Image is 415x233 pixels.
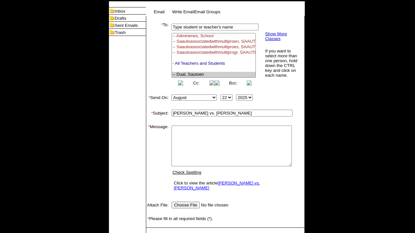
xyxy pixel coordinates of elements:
[109,22,115,28] img: folder_icon.gif
[209,80,215,85] img: button_right.png
[115,9,125,14] a: Inbox
[174,181,260,190] a: [PERSON_NAME] vs. [PERSON_NAME]
[109,15,115,21] img: folder_icon.gif
[115,23,138,28] a: Sent Emails
[172,179,291,192] td: Click to view the article
[172,170,201,175] a: Check Spelling
[146,216,304,221] td: Please fill in all required fields (*).
[172,50,255,55] option: -- Saautoassociatedwithmultiprogr, SAAUTOASSOCIATEDWITHMULTIPROGRAMCLA
[154,9,164,14] a: Email
[247,80,252,85] img: button_right.png
[146,118,153,124] img: spacer.gif
[229,81,238,85] a: Bcc:
[265,48,299,78] td: If you want to select more than one person, hold down the CTRL key and click on each name.
[146,124,169,194] td: Message:
[215,80,220,85] img: button_left.png
[172,72,255,77] option: -- Dual, Sautoen
[146,221,153,227] img: spacer.gif
[146,87,153,93] img: spacer.gif
[109,7,115,14] img: folder_icon.gif
[193,81,199,85] a: Cc:
[146,228,151,233] img: spacer.gif
[146,194,153,200] img: spacer.gif
[146,93,169,102] td: Send On:
[146,22,169,87] td: To:
[146,102,153,108] img: spacer.gif
[146,200,169,210] td: Attach File:
[172,39,255,44] option: -- Saautoassociatedwithmultiproen, SAAUTOASSOCIATEDWITHMULTIPROGRAMEN
[265,31,287,41] a: Show More Classes
[172,9,194,14] a: Write Email
[146,108,169,118] td: Subject:
[169,53,170,56] img: spacer.gif
[146,210,153,216] img: spacer.gif
[115,30,126,35] a: Trash
[109,29,115,36] img: folder_icon.gif
[115,16,126,21] a: Drafts
[194,9,220,14] a: Email Groups
[172,33,255,39] option: -- Adminenes, School
[178,80,183,85] img: button_left.png
[172,61,255,66] option: - All Teachers and Students
[172,44,255,50] option: -- Saautoassociatedwithmultiproes, SAAUTOASSOCIATEDWITHMULTIPROGRAMES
